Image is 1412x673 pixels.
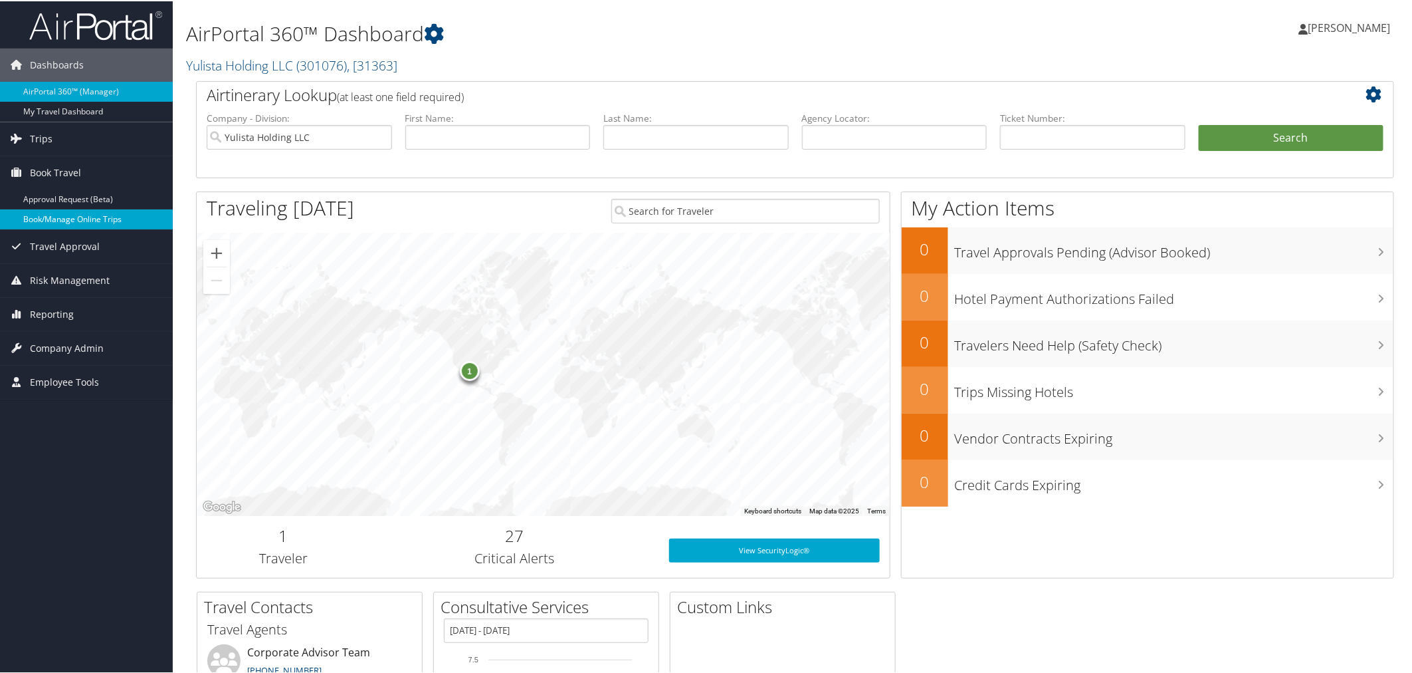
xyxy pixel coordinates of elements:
label: Agency Locator: [802,110,987,124]
h3: Traveler [207,548,360,567]
span: Company Admin [30,331,104,364]
h2: Travel Contacts [204,595,422,617]
button: Zoom in [203,239,230,265]
label: Company - Division: [207,110,392,124]
a: 0Hotel Payment Authorizations Failed [902,273,1394,319]
h2: 0 [902,330,948,352]
h3: Vendor Contracts Expiring [955,422,1394,447]
span: [PERSON_NAME] [1308,19,1391,34]
button: Zoom out [203,266,230,293]
span: Map data ©2025 [809,506,859,513]
h2: 27 [380,523,649,546]
div: 1 [459,360,479,380]
h3: Credit Cards Expiring [955,468,1394,493]
span: Travel Approval [30,229,100,262]
h3: Travel Agents [207,619,412,638]
h3: Trips Missing Hotels [955,375,1394,400]
h1: My Action Items [902,193,1394,221]
label: Ticket Number: [1000,110,1185,124]
h2: 0 [902,376,948,399]
h2: 0 [902,423,948,446]
h2: 1 [207,523,360,546]
h3: Travel Approvals Pending (Advisor Booked) [955,235,1394,261]
span: Trips [30,121,52,154]
span: , [ 31363 ] [347,55,397,73]
span: Risk Management [30,263,110,296]
label: First Name: [405,110,591,124]
h1: Traveling [DATE] [207,193,354,221]
h2: 0 [902,283,948,306]
a: [PERSON_NAME] [1299,7,1404,47]
a: 0Travel Approvals Pending (Advisor Booked) [902,226,1394,273]
h3: Critical Alerts [380,548,649,567]
span: Employee Tools [30,364,99,398]
button: Keyboard shortcuts [744,505,801,515]
a: 0Trips Missing Hotels [902,366,1394,412]
a: Yulista Holding LLC [186,55,397,73]
h3: Hotel Payment Authorizations Failed [955,282,1394,307]
a: Terms (opens in new tab) [867,506,886,513]
h2: Airtinerary Lookup [207,82,1284,105]
input: Search for Traveler [611,198,880,222]
a: View SecurityLogic® [669,537,880,561]
span: ( 301076 ) [296,55,347,73]
a: 0Travelers Need Help (Safety Check) [902,319,1394,366]
h1: AirPortal 360™ Dashboard [186,19,998,47]
img: airportal-logo.png [29,9,162,40]
h2: 0 [902,470,948,492]
a: 0Vendor Contracts Expiring [902,412,1394,459]
a: Open this area in Google Maps (opens a new window) [200,497,244,515]
span: Book Travel [30,155,81,188]
a: 0Credit Cards Expiring [902,459,1394,505]
h2: 0 [902,237,948,259]
tspan: 7.5 [468,654,478,662]
img: Google [200,497,244,515]
button: Search [1199,124,1384,150]
h2: Custom Links [677,595,895,617]
h3: Travelers Need Help (Safety Check) [955,329,1394,354]
span: Reporting [30,297,74,330]
h2: Consultative Services [441,595,658,617]
span: (at least one field required) [337,88,464,103]
span: Dashboards [30,47,84,80]
label: Last Name: [603,110,789,124]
